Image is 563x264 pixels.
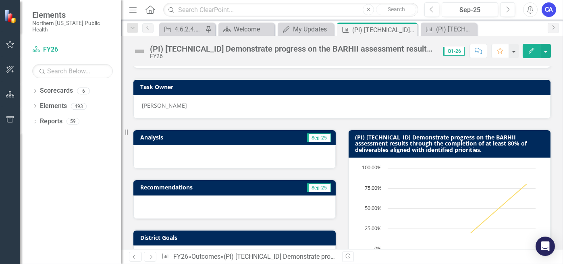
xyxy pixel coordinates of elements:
[376,4,416,15] button: Search
[140,134,233,140] h3: Analysis
[442,2,498,17] button: Sep-25
[536,237,555,256] div: Open Intercom Messenger
[32,20,113,33] small: Northern [US_STATE] Public Health
[140,184,270,190] h3: Recommendations
[307,133,331,142] span: Sep-25
[150,53,435,59] div: FY26
[542,2,556,17] button: CA
[365,184,382,191] text: 75.00%
[220,24,272,34] a: Welcome
[423,24,475,34] a: (PI) [TECHNICAL_ID] At least one internal policy or procedure that reduces health disparities is ...
[40,102,67,111] a: Elements
[142,102,542,110] div: [PERSON_NAME]
[32,10,113,20] span: Elements
[162,252,336,262] div: » »
[388,6,405,12] span: Search
[365,204,382,212] text: 50.00%
[140,84,546,90] h3: Task Owner
[175,24,203,34] div: 4.6.2.4.2 Develop a community advisory group composed of representatives from priority population...
[191,253,220,260] a: Outcomes
[71,103,87,110] div: 493
[436,24,475,34] div: (PI) [TECHNICAL_ID] At least one internal policy or procedure that reduces health disparities is ...
[307,183,331,192] span: Sep-25
[234,24,272,34] div: Welcome
[150,44,435,53] div: (PI) [TECHNICAL_ID] Demonstrate progress on the BARHII assessment results through the completion ...
[40,117,62,126] a: Reports
[293,24,332,34] div: My Updates
[66,118,79,125] div: 59
[161,24,203,34] a: 4.6.2.4.2 Develop a community advisory group composed of representatives from priority population...
[355,134,547,153] h3: (PI) [TECHNICAL_ID] Demonstrate progress on the BARHII assessment results through the completion ...
[280,24,332,34] a: My Updates
[32,64,113,78] input: Search Below...
[173,253,188,260] a: FY26
[140,235,332,241] h3: District Goals
[4,8,19,24] img: ClearPoint Strategy
[40,86,73,96] a: Scorecards
[133,45,146,58] img: Not Defined
[32,45,113,54] a: FY26
[445,5,495,15] div: Sep-25
[352,25,415,35] div: (PI) [TECHNICAL_ID] Demonstrate progress on the BARHII assessment results through the completion ...
[163,3,418,17] input: Search ClearPoint...
[77,87,90,94] div: 6
[443,47,465,56] span: Q1-26
[362,164,382,171] text: 100.00%
[365,225,382,232] text: 25.00%
[374,245,382,252] text: 0%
